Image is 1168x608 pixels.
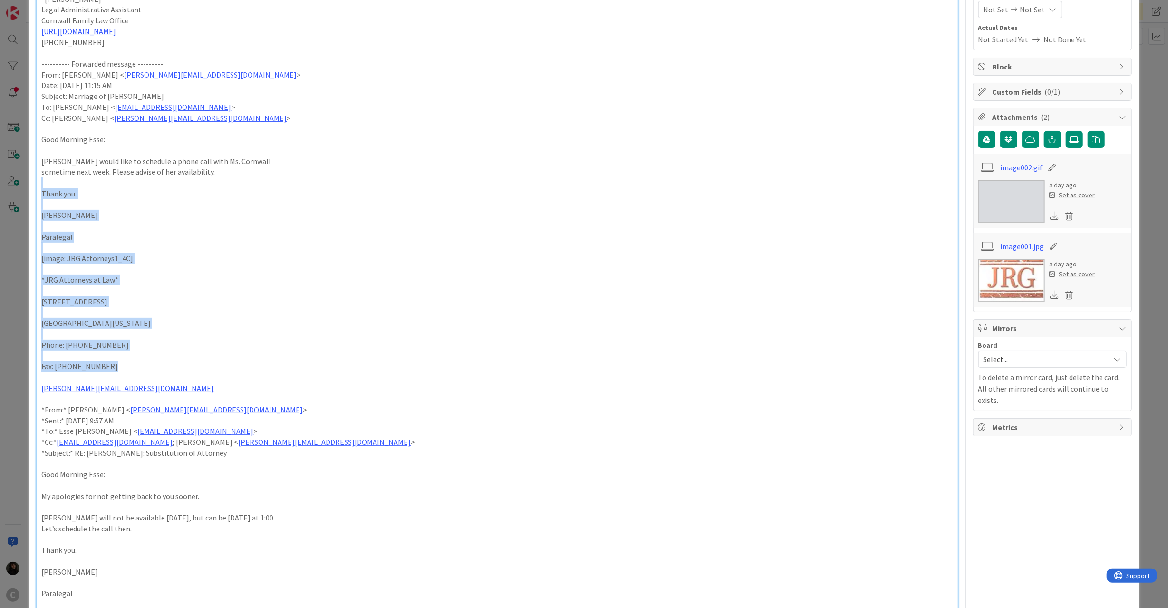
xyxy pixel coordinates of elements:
[978,372,1127,406] p: To delete a mirror card, just delete the card. All other mirrored cards will continue to exists.
[41,588,953,599] p: Paralegal
[41,253,953,264] p: ­[image: JRG Attorneys1_4C]
[1050,210,1060,222] div: Download
[41,210,953,221] p: [PERSON_NAME]
[41,27,116,36] a: [URL][DOMAIN_NAME]
[41,448,953,459] p: *Subject:* RE: [PERSON_NAME]: Substitution of Attorney
[41,80,953,91] p: Date: [DATE] 11:15 AM
[41,167,953,177] p: sometime next week. Please advise of her availability.
[1020,4,1045,15] span: Not Set
[1000,241,1044,252] a: image001.jpg
[41,296,953,307] p: [STREET_ADDRESS]
[41,102,953,113] p: To: [PERSON_NAME] < >
[993,422,1114,433] span: Metrics
[984,353,1105,366] span: Select...
[41,426,953,437] p: *To:* Esse [PERSON_NAME] < >
[41,232,953,243] p: Paralegal
[1050,269,1095,279] div: Set as cover
[124,70,297,79] a: [PERSON_NAME][EMAIL_ADDRESS][DOMAIN_NAME]
[41,113,953,124] p: Cc: [PERSON_NAME] < >
[41,415,953,426] p: *Sent:* [DATE] 9:57 AM
[41,91,953,102] p: Subject: Marriage of [PERSON_NAME]
[41,469,953,480] p: Good Morning Esse:
[115,102,231,112] a: [EMAIL_ADDRESS][DOMAIN_NAME]
[137,426,253,436] a: [EMAIL_ADDRESS][DOMAIN_NAME]
[41,318,953,329] p: [GEOGRAPHIC_DATA][US_STATE]
[978,34,1029,45] span: Not Started Yet
[41,15,953,26] p: Cornwall Family Law Office
[978,23,1127,33] span: Actual Dates
[41,275,953,285] p: *JRG Attorneys at Law*
[1041,112,1050,122] span: ( 2 )
[41,69,953,80] p: From: [PERSON_NAME] < >
[41,361,953,372] p: Fax: [PHONE_NUMBER]
[41,437,953,448] p: *Cc:* ; [PERSON_NAME] < >
[41,37,953,48] p: [PHONE_NUMBER]
[41,545,953,556] p: Thank you.
[993,61,1114,72] span: Block
[41,523,953,534] p: Let’s schedule the call then.
[41,188,953,199] p: Thank you.
[993,111,1114,123] span: Attachments
[1044,34,1087,45] span: Not Done Yet
[1045,87,1061,97] span: ( 0/1 )
[1050,190,1095,200] div: Set as cover
[41,156,953,167] p: [PERSON_NAME] would like to schedule a phone call with Ms. Cornwall
[41,383,214,393] a: [PERSON_NAME][EMAIL_ADDRESS][DOMAIN_NAME]
[41,491,953,502] p: My apologies for not getting back to you sooner.
[41,134,953,145] p: Good Morning Esse:
[1000,162,1043,173] a: image002.gif
[114,113,287,123] a: [PERSON_NAME][EMAIL_ADDRESS][DOMAIN_NAME]
[238,437,411,447] a: [PERSON_NAME][EMAIL_ADDRESS][DOMAIN_NAME]
[41,4,953,15] p: Legal Administrative Assistant
[1050,180,1095,190] div: a day ago
[1050,259,1095,269] div: a day ago
[993,86,1114,98] span: Custom Fields
[57,437,173,447] a: [EMAIL_ADDRESS][DOMAIN_NAME]
[41,59,953,69] p: ---------- Forwarded message ---------
[41,567,953,578] p: [PERSON_NAME]
[41,340,953,351] p: Phone: [PHONE_NUMBER]
[978,342,998,349] span: Board
[41,512,953,523] p: [PERSON_NAME] will not be available [DATE], but can be [DATE] at 1:00.
[993,323,1114,334] span: Mirrors
[984,4,1009,15] span: Not Set
[1050,289,1060,301] div: Download
[20,1,43,13] span: Support
[41,404,953,415] p: *From:* [PERSON_NAME] < >
[130,405,303,414] a: [PERSON_NAME][EMAIL_ADDRESS][DOMAIN_NAME]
